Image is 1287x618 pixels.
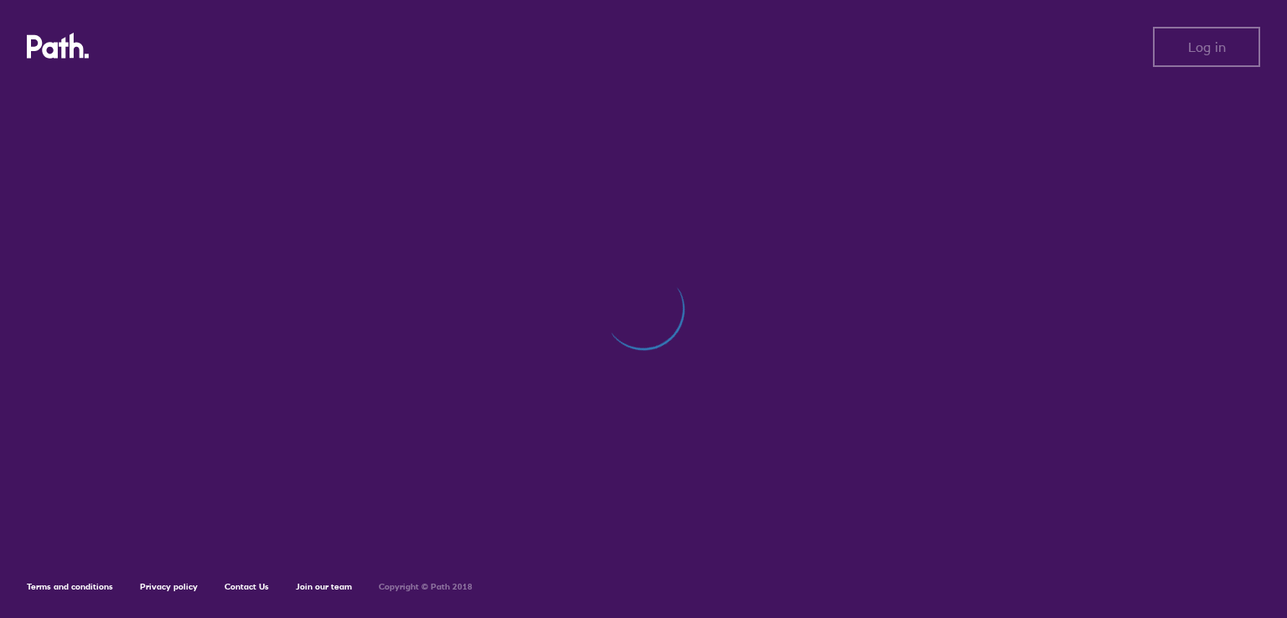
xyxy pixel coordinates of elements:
h6: Copyright © Path 2018 [379,582,473,592]
a: Join our team [296,581,352,592]
a: Privacy policy [140,581,198,592]
span: Log in [1188,39,1226,54]
a: Contact Us [225,581,269,592]
button: Log in [1153,27,1260,67]
a: Terms and conditions [27,581,113,592]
